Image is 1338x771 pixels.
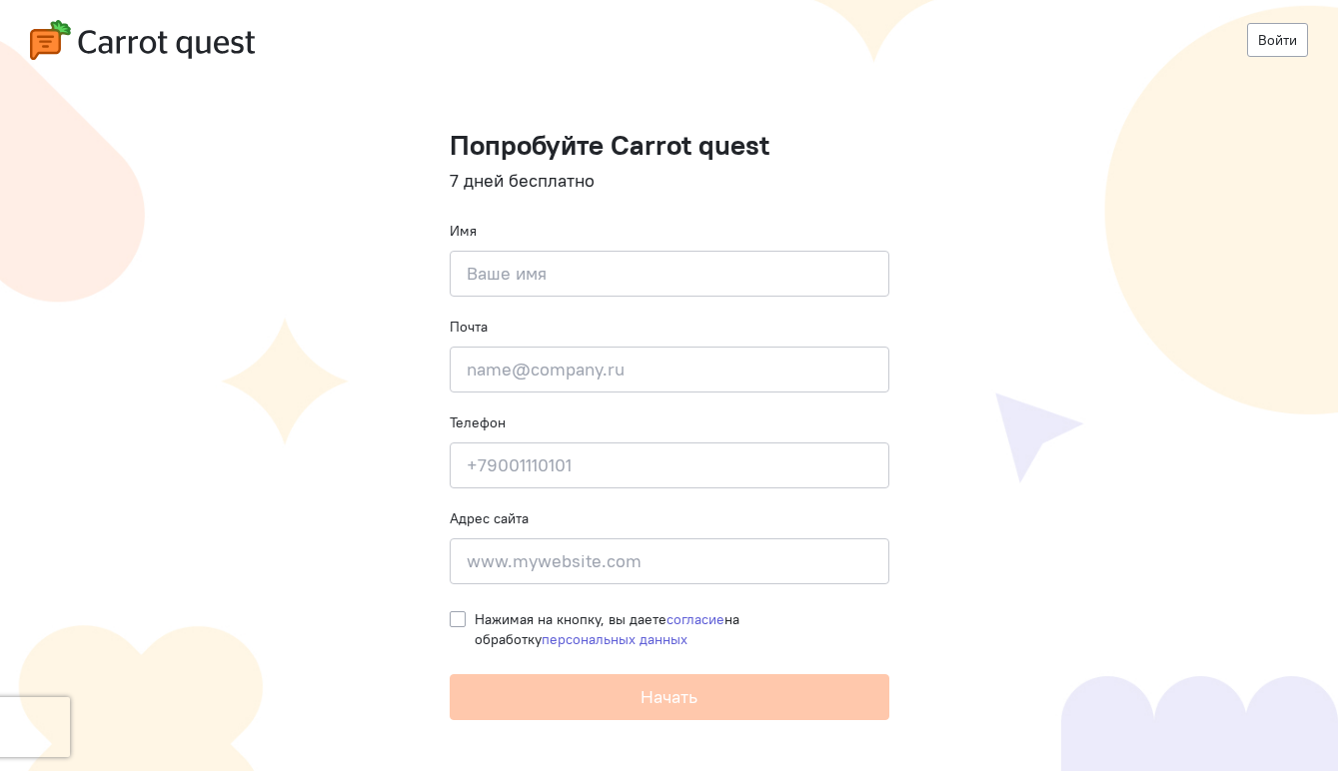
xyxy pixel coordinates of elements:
a: персональных данных [542,630,687,648]
input: Ваше имя [450,251,889,297]
label: Имя [450,221,477,241]
span: Начать [641,685,697,708]
input: www.mywebsite.com [450,538,889,584]
input: name@company.ru [450,347,889,392]
h4: 7 дней бесплатно [450,171,889,191]
a: согласие [667,610,724,628]
label: Телефон [450,412,506,432]
input: +79001110101 [450,442,889,488]
label: Адрес сайта [450,508,529,528]
img: carrot-quest-logo.svg [30,20,255,60]
span: Нажимая на кнопку, вы даете на обработку [475,610,739,648]
button: Начать [450,674,889,720]
label: Почта [450,317,488,337]
a: Войти [1247,23,1308,57]
h1: Попробуйте Carrot quest [450,130,889,161]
